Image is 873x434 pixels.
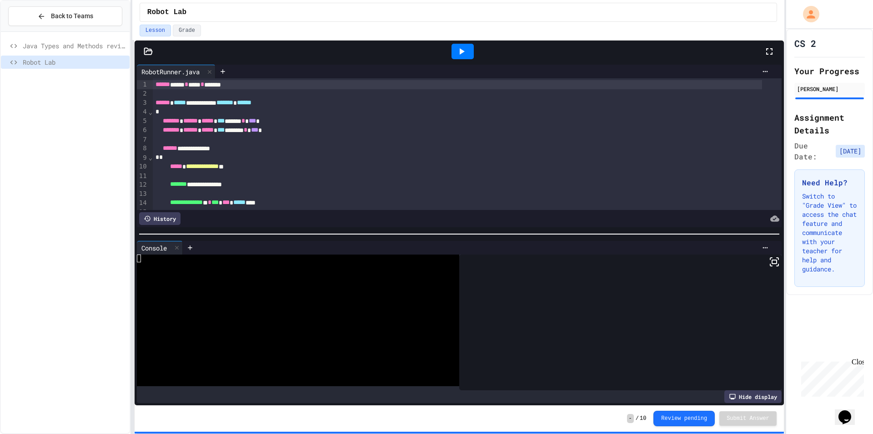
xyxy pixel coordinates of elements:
h2: Your Progress [794,65,865,77]
div: 3 [137,98,148,107]
span: Back to Teams [51,11,93,21]
div: Hide display [724,390,782,403]
span: [DATE] [836,145,865,158]
iframe: chat widget [835,398,864,425]
div: 4 [137,107,148,117]
button: Back to Teams [8,6,122,26]
div: 15 [137,208,148,217]
div: 7 [137,135,148,144]
div: Console [137,243,171,253]
span: Due Date: [794,140,832,162]
button: Submit Answer [719,411,777,426]
span: Fold line [148,154,153,161]
div: 12 [137,180,148,189]
div: 10 [137,162,148,171]
div: History [139,212,181,225]
span: 10 [640,415,646,422]
span: Robot Lab [147,7,186,18]
div: 8 [137,144,148,153]
div: 11 [137,172,148,181]
div: RobotRunner.java [137,65,216,78]
p: Switch to "Grade View" to access the chat feature and communicate with your teacher for help and ... [802,192,857,274]
div: My Account [793,4,822,25]
h3: Need Help? [802,177,857,188]
div: [PERSON_NAME] [797,85,862,93]
h2: Assignment Details [794,111,865,137]
iframe: chat widget [798,358,864,397]
div: Chat with us now!Close [4,4,63,58]
div: 2 [137,89,148,98]
span: Java Types and Methods review [23,41,126,51]
div: Console [137,241,183,255]
span: Submit Answer [727,415,769,422]
div: 6 [137,126,148,135]
div: 9 [137,153,148,163]
span: / [636,415,639,422]
h1: CS 2 [794,37,816,50]
button: Grade [173,25,201,36]
div: 1 [137,80,148,89]
div: 14 [137,199,148,208]
div: 5 [137,117,148,126]
button: Review pending [653,411,715,426]
span: - [627,414,634,423]
div: RobotRunner.java [137,67,204,77]
button: Lesson [140,25,171,36]
span: Robot Lab [23,57,126,67]
span: Fold line [148,108,153,116]
div: 13 [137,189,148,199]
